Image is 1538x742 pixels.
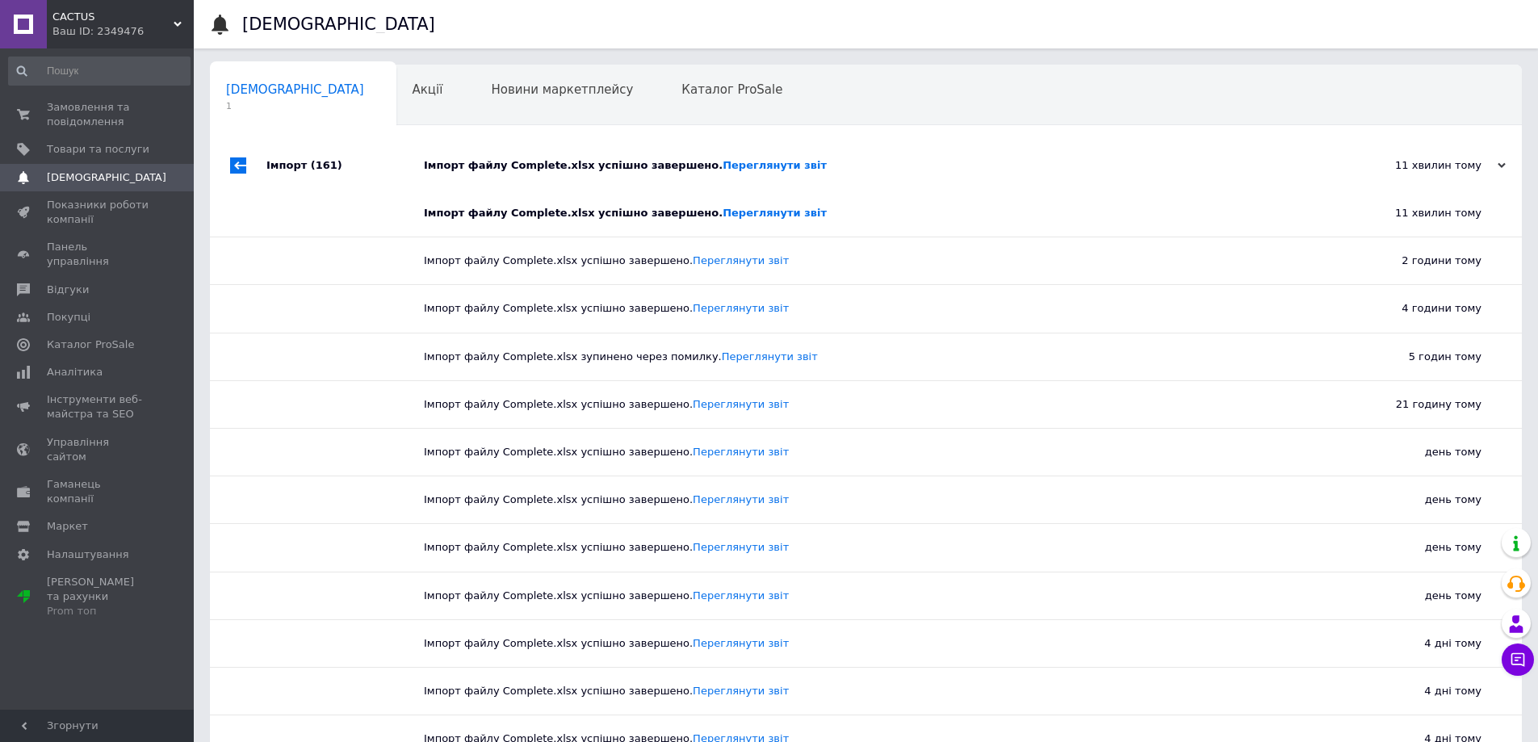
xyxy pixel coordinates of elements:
div: день тому [1320,429,1522,476]
div: Імпорт файлу Complete.xlsx успішно завершено. [424,445,1320,459]
a: Переглянути звіт [693,302,789,314]
div: Імпорт файлу Complete.xlsx зупинено через помилку. [424,350,1320,364]
span: Показники роботи компанії [47,198,149,227]
div: Імпорт файлу Complete.xlsx успішно завершено. [424,206,1320,220]
span: Акції [413,82,443,97]
div: 2 години тому [1320,237,1522,284]
div: Імпорт файлу Complete.xlsx успішно завершено. [424,684,1320,698]
span: Каталог ProSale [47,337,134,352]
a: Переглянути звіт [693,541,789,553]
div: 4 години тому [1320,285,1522,332]
div: Prom топ [47,604,149,618]
span: Управління сайтом [47,435,149,464]
a: Переглянути звіт [693,685,789,697]
div: Імпорт файлу Complete.xlsx успішно завершено. [424,254,1320,268]
span: [DEMOGRAPHIC_DATA] [47,170,166,185]
span: Панель управління [47,240,149,269]
span: Маркет [47,519,88,534]
span: Гаманець компанії [47,477,149,506]
span: Відгуки [47,283,89,297]
div: Ваш ID: 2349476 [52,24,194,39]
a: Переглянути звіт [693,398,789,410]
div: 5 годин тому [1320,333,1522,380]
span: Замовлення та повідомлення [47,100,149,129]
div: 4 дні тому [1320,620,1522,667]
a: Переглянути звіт [693,637,789,649]
div: день тому [1320,524,1522,571]
div: Імпорт файлу Complete.xlsx успішно завершено. [424,397,1320,412]
span: CACTUS [52,10,174,24]
div: Імпорт файлу Complete.xlsx успішно завершено. [424,493,1320,507]
div: 4 дні тому [1320,668,1522,715]
div: Імпорт файлу Complete.xlsx успішно завершено. [424,301,1320,316]
div: Імпорт [266,141,424,190]
a: Переглянути звіт [693,254,789,266]
a: Переглянути звіт [722,350,818,363]
h1: [DEMOGRAPHIC_DATA] [242,15,435,34]
div: 11 хвилин тому [1320,190,1522,237]
div: Імпорт файлу Complete.xlsx успішно завершено. [424,636,1320,651]
div: Імпорт файлу Complete.xlsx успішно завершено. [424,158,1344,173]
span: Інструменти веб-майстра та SEO [47,392,149,421]
div: день тому [1320,572,1522,619]
a: Переглянути звіт [723,159,827,171]
span: Налаштування [47,547,129,562]
span: [DEMOGRAPHIC_DATA] [226,82,364,97]
span: Товари та послуги [47,142,149,157]
span: [PERSON_NAME] та рахунки [47,575,149,619]
input: Пошук [8,57,191,86]
span: 1 [226,100,364,112]
span: Новини маркетплейсу [491,82,633,97]
button: Чат з покупцем [1502,643,1534,676]
div: 11 хвилин тому [1344,158,1506,173]
div: Імпорт файлу Complete.xlsx успішно завершено. [424,589,1320,603]
div: день тому [1320,476,1522,523]
a: Переглянути звіт [693,589,789,602]
a: Переглянути звіт [693,493,789,505]
a: Переглянути звіт [723,207,827,219]
span: Покупці [47,310,90,325]
a: Переглянути звіт [693,446,789,458]
span: (161) [311,159,342,171]
div: 21 годину тому [1320,381,1522,428]
div: Імпорт файлу Complete.xlsx успішно завершено. [424,540,1320,555]
span: Аналітика [47,365,103,379]
span: Каталог ProSale [681,82,782,97]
